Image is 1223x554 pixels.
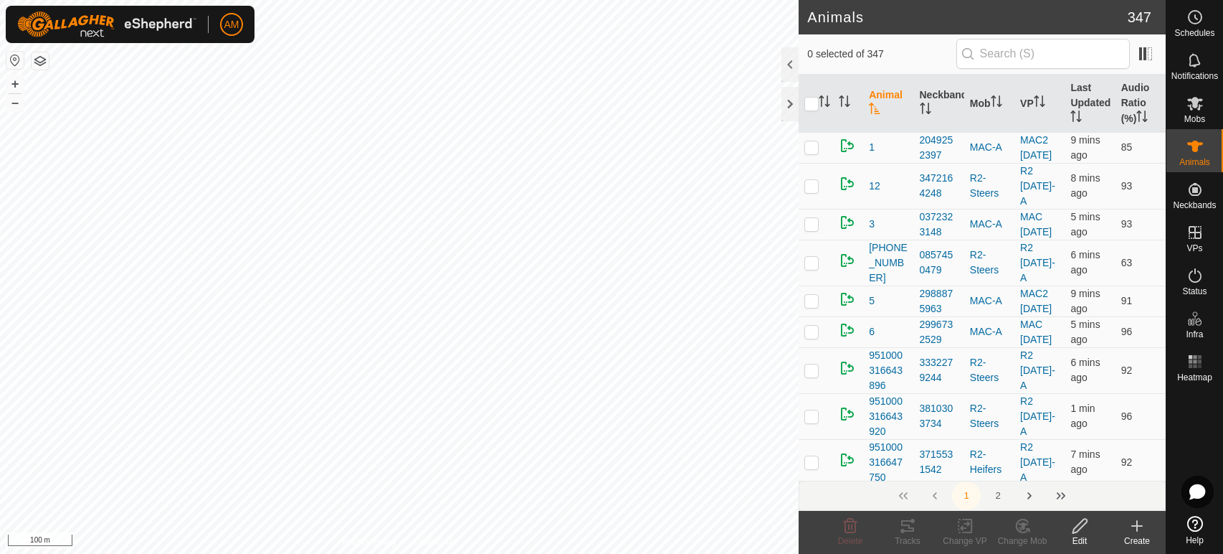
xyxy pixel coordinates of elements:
[1121,141,1133,153] span: 85
[879,535,936,548] div: Tracks
[970,355,1009,385] div: R2-Steers
[920,210,958,240] div: 0372323148
[994,535,1051,548] div: Change Mob
[964,75,1014,133] th: Mob
[970,248,1009,278] div: R2-Steers
[839,252,856,269] img: returning on
[869,179,880,194] span: 12
[920,447,958,477] div: 3715531542
[920,317,958,347] div: 2996732529
[1186,330,1203,339] span: Infra
[1047,482,1075,510] button: Last Page
[414,535,456,548] a: Contact Us
[920,248,958,278] div: 0857450479
[807,9,1127,26] h2: Animals
[1121,326,1133,337] span: 96
[920,105,931,116] p-sorticon: Activate to sort
[1121,410,1133,422] span: 96
[1179,158,1210,166] span: Animals
[1186,536,1204,545] span: Help
[970,294,1009,309] div: MAC-A
[920,401,958,431] div: 3810303734
[869,394,908,439] span: 951000316643920
[224,17,239,32] span: AM
[6,75,24,93] button: +
[1020,134,1052,161] a: MAC2 [DATE]
[920,355,958,385] div: 3332279244
[1108,535,1166,548] div: Create
[1070,249,1100,276] span: 13 Aug 2025, 2:29 pm
[970,171,1009,201] div: R2-Steers
[17,11,196,37] img: Gallagher Logo
[1121,180,1133,192] span: 93
[1186,244,1202,253] span: VPs
[869,324,875,339] span: 6
[839,451,856,469] img: returning on
[1070,211,1100,238] span: 13 Aug 2025, 2:30 pm
[920,133,958,163] div: 2049252397
[1070,113,1082,124] p-sorticon: Activate to sort
[1173,201,1216,210] span: Neckbands
[1020,441,1055,483] a: R2 [DATE]-A
[1184,115,1205,123] span: Mobs
[1070,449,1100,475] span: 13 Aug 2025, 2:28 pm
[839,291,856,308] img: returning on
[984,482,1012,510] button: 2
[32,52,49,70] button: Map Layers
[1020,349,1055,391] a: R2 [DATE]-A
[1020,319,1052,345] a: MAC [DATE]
[970,217,1009,232] div: MAC-A
[914,75,964,133] th: Neckband
[869,105,880,116] p-sorticon: Activate to sort
[839,98,850,109] p-sorticon: Activate to sort
[1121,257,1133,268] span: 63
[869,217,875,232] span: 3
[343,535,396,548] a: Privacy Policy
[920,286,958,316] div: 2988875963
[1020,211,1052,238] a: MAC [DATE]
[1070,172,1100,199] span: 13 Aug 2025, 2:27 pm
[838,536,863,546] span: Delete
[970,447,1009,477] div: R2-Heifers
[1174,29,1214,37] span: Schedules
[839,137,856,154] img: returning on
[1171,72,1218,80] span: Notifications
[819,98,830,109] p-sorticon: Activate to sort
[1015,482,1044,510] button: Next Page
[1070,357,1100,383] span: 13 Aug 2025, 2:29 pm
[1070,403,1095,429] span: 13 Aug 2025, 2:35 pm
[1121,295,1133,306] span: 91
[869,294,875,309] span: 5
[1182,287,1207,296] span: Status
[952,482,981,510] button: 1
[1051,535,1108,548] div: Edit
[1070,319,1100,345] span: 13 Aug 2025, 2:30 pm
[869,240,908,286] span: [PHONE_NUMBER]
[970,401,1009,431] div: R2-Steers
[1070,288,1100,314] span: 13 Aug 2025, 2:26 pm
[956,39,1130,69] input: Search (S)
[1136,113,1148,124] p-sorticon: Activate to sort
[839,405,856,423] img: returning on
[869,140,875,155] span: 1
[807,47,956,62] span: 0 selected of 347
[1166,510,1223,550] a: Help
[1115,75,1166,133] th: Audio Ratio (%)
[936,535,994,548] div: Change VP
[839,321,856,339] img: returning on
[1070,134,1100,161] span: 13 Aug 2025, 2:26 pm
[839,175,856,192] img: returning on
[869,440,908,485] span: 951000316647750
[970,324,1009,339] div: MAC-A
[1065,75,1115,133] th: Last Updated
[1121,456,1133,468] span: 92
[970,140,1009,155] div: MAC-A
[869,348,908,393] span: 951000316643896
[1020,288,1052,314] a: MAC2 [DATE]
[1121,218,1133,230] span: 93
[839,214,856,231] img: returning on
[1020,165,1055,207] a: R2 [DATE]-A
[863,75,913,133] th: Animal
[1014,75,1065,133] th: VP
[1128,6,1151,28] span: 347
